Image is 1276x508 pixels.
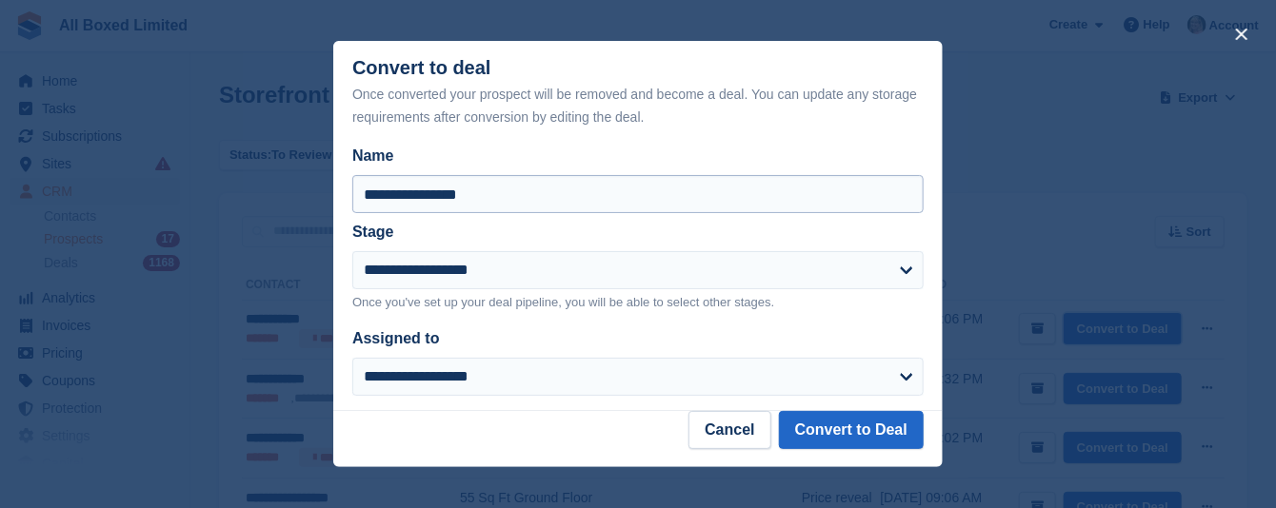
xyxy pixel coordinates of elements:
[1226,19,1257,49] button: close
[352,293,924,312] p: Once you've set up your deal pipeline, you will be able to select other stages.
[352,330,440,346] label: Assigned to
[779,411,924,449] button: Convert to Deal
[688,411,770,449] button: Cancel
[352,57,924,128] div: Convert to deal
[352,145,924,167] label: Name
[352,224,394,240] label: Stage
[352,83,924,128] div: Once converted your prospect will be removed and become a deal. You can update any storage requir...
